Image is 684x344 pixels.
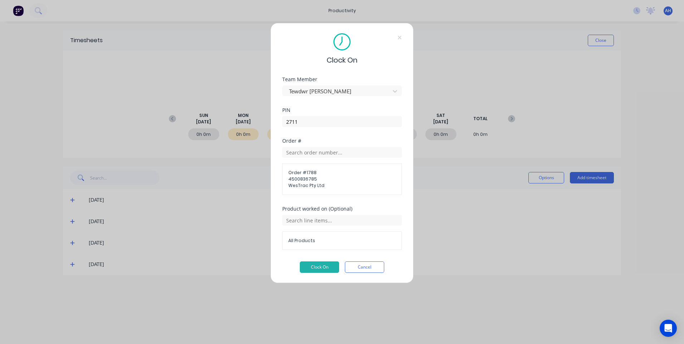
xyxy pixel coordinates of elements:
[282,108,402,113] div: PIN
[282,215,402,226] input: Search line items...
[288,237,396,244] span: All Products
[282,138,402,143] div: Order #
[288,169,396,176] span: Order # 1788
[345,261,384,273] button: Cancel
[288,182,396,189] span: WesTrac Pty Ltd
[282,206,402,211] div: Product worked on (Optional)
[660,320,677,337] div: Open Intercom Messenger
[282,77,402,82] div: Team Member
[282,147,402,158] input: Search order number...
[300,261,339,273] button: Clock On
[288,176,396,182] span: 4500836785
[327,55,357,65] span: Clock On
[282,116,402,127] input: Enter PIN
